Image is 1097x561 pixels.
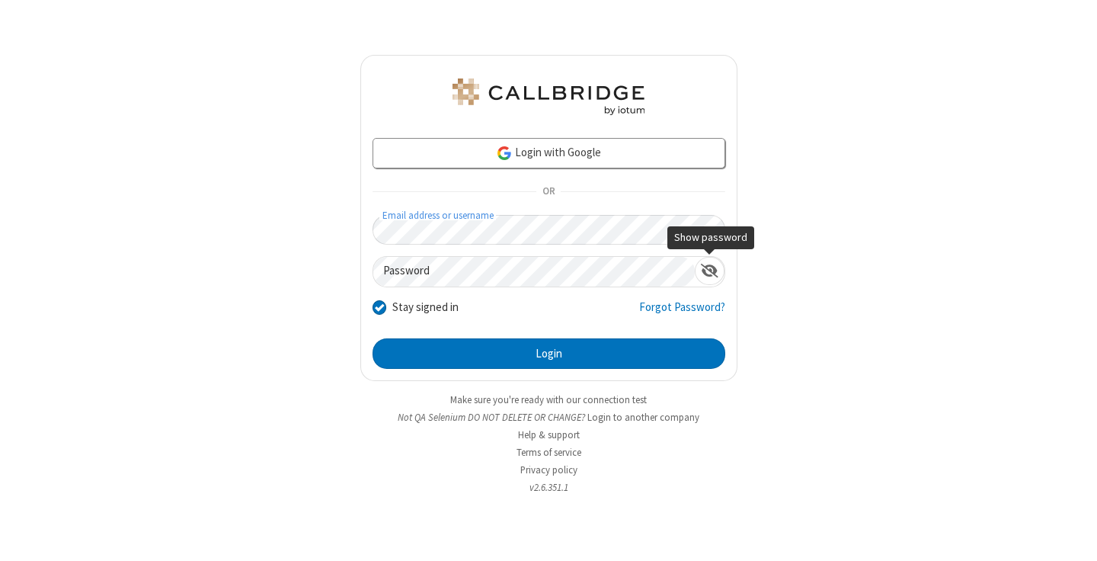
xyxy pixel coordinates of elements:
a: Privacy policy [520,463,577,476]
a: Terms of service [517,446,581,459]
img: google-icon.png [496,145,513,162]
input: Email address or username [373,215,725,245]
img: QA Selenium DO NOT DELETE OR CHANGE [449,79,648,115]
label: Stay signed in [392,299,459,316]
button: Login [373,338,725,369]
input: Password [373,257,695,287]
li: v2.6.351.1 [360,480,737,495]
button: Login to another company [587,410,699,425]
div: Show password [695,257,724,285]
li: Not QA Selenium DO NOT DELETE OR CHANGE? [360,410,737,425]
a: Login with Google [373,138,725,168]
a: Make sure you're ready with our connection test [450,393,647,406]
span: OR [536,181,561,203]
a: Forgot Password? [639,299,725,328]
a: Help & support [518,428,580,441]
